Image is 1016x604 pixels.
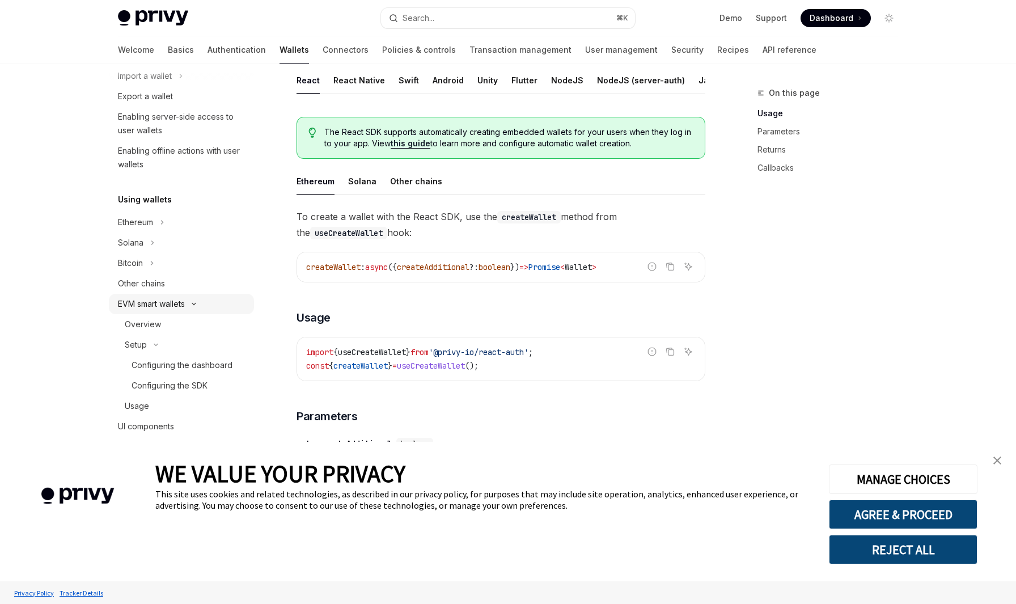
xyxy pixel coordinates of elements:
span: Dashboard [810,12,853,24]
button: Toggle Setup section [109,335,254,355]
svg: Tip [308,128,316,138]
span: ⌘ K [616,14,628,23]
a: this guide [391,138,430,149]
div: NodeJS (server-auth) [597,67,685,94]
a: Basics [168,36,194,64]
button: Report incorrect code [645,259,659,274]
div: Bitcoin [118,256,143,270]
a: Tracker Details [57,583,106,603]
a: Support [756,12,787,24]
div: NodeJS [551,67,583,94]
div: Swift [399,67,419,94]
a: Welcome [118,36,154,64]
div: Ethereum [118,216,153,229]
button: Copy the contents from the code block [663,344,678,359]
div: Ethereum [297,168,335,195]
div: opts.createAdditional [297,438,392,449]
a: Security [671,36,704,64]
span: To create a wallet with the React SDK, use the method from the hook: [297,209,705,240]
a: Export a wallet [109,86,254,107]
div: React Native [333,67,385,94]
a: Transaction management [469,36,571,64]
div: Search... [403,11,434,25]
div: Other chains [118,277,165,290]
span: } [388,361,392,371]
a: Wallets [280,36,309,64]
div: UI components [118,420,174,433]
img: company logo [17,471,138,521]
a: Whitelabel [109,437,254,457]
div: Flutter [511,67,537,94]
span: const [306,361,329,371]
a: Other chains [109,273,254,294]
a: Enabling server-side access to user wallets [109,107,254,141]
a: Policies & controls [382,36,456,64]
span: WE VALUE YOUR PRIVACY [155,459,405,488]
button: Toggle dark mode [880,9,898,27]
code: createWallet [497,211,561,223]
span: } [406,347,410,357]
div: Export a wallet [118,90,173,103]
a: Connectors [323,36,369,64]
button: Ask AI [681,344,696,359]
span: = [392,361,397,371]
span: Parameters [297,408,357,424]
h5: Using wallets [118,193,172,206]
span: async [365,262,388,272]
button: Toggle Solana section [109,233,254,253]
a: Usage [109,396,254,416]
div: Usage [125,399,149,413]
button: Ask AI [681,259,696,274]
span: createAdditional [397,262,469,272]
div: Java [698,67,718,94]
button: Copy the contents from the code block [663,259,678,274]
button: Toggle Ethereum section [109,212,254,233]
span: { [333,347,338,357]
div: EVM smart wallets [118,297,185,311]
span: < [560,262,565,272]
span: The React SDK supports automatically creating embedded wallets for your users when they log in to... [324,126,693,149]
button: Open search [381,8,635,28]
a: Authentication [208,36,266,64]
img: close banner [993,457,1001,464]
span: Wallet [565,262,592,272]
div: Enabling server-side access to user wallets [118,110,247,137]
a: UI components [109,416,254,437]
div: Solana [348,168,376,195]
span: createWallet [306,262,361,272]
button: AGREE & PROCEED [829,500,977,529]
div: Configuring the dashboard [132,358,232,372]
span: (); [465,361,479,371]
a: Configuring the SDK [109,375,254,396]
button: Toggle Bitcoin section [109,253,254,273]
span: Usage [297,310,331,326]
div: React [297,67,320,94]
span: ; [528,347,533,357]
a: Dashboard [801,9,871,27]
span: useCreateWallet [338,347,406,357]
a: Privacy Policy [11,583,57,603]
div: Unity [477,67,498,94]
span: { [329,361,333,371]
div: Whitelabel [118,440,158,454]
span: useCreateWallet [397,361,465,371]
img: light logo [118,10,188,26]
a: User management [585,36,658,64]
a: Demo [719,12,742,24]
div: Other chains [390,168,442,195]
span: from [410,347,429,357]
button: Toggle EVM smart wallets section [109,294,254,314]
a: Recipes [717,36,749,64]
a: API reference [763,36,816,64]
span: ({ [388,262,397,272]
a: Configuring the dashboard [109,355,254,375]
span: : [361,262,365,272]
code: useCreateWallet [310,227,387,239]
button: REJECT ALL [829,535,977,564]
div: Configuring the SDK [132,379,208,392]
a: Returns [757,141,907,159]
div: Android [433,67,464,94]
span: '@privy-io/react-auth' [429,347,528,357]
span: createWallet [333,361,388,371]
a: Usage [757,104,907,123]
